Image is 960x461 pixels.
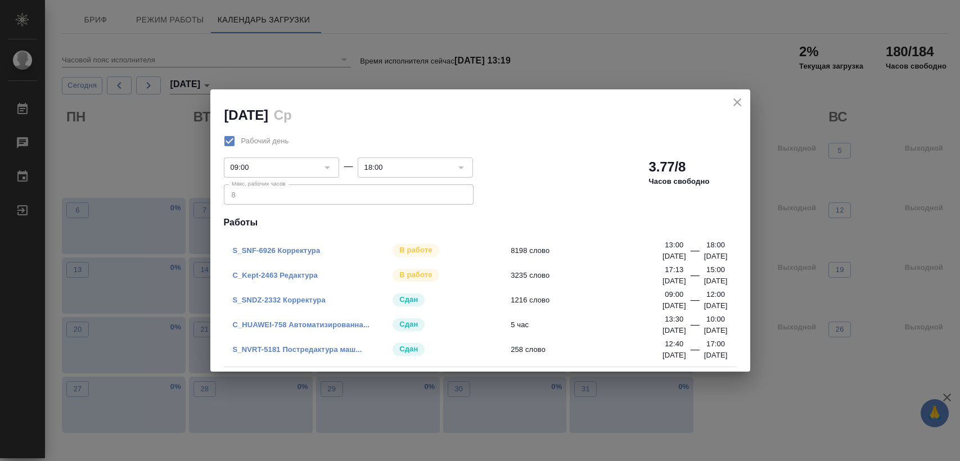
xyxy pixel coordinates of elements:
[511,344,670,355] span: 258 слово
[691,244,700,262] div: —
[729,94,746,111] button: close
[706,264,725,275] p: 15:00
[224,216,737,229] h4: Работы
[344,160,353,173] div: —
[704,300,728,311] p: [DATE]
[704,251,728,262] p: [DATE]
[233,345,362,354] a: S_NVRT-5181 Постредактура маш...
[662,251,686,262] p: [DATE]
[399,344,418,355] p: Сдан
[706,239,725,251] p: 18:00
[662,275,686,287] p: [DATE]
[649,176,710,187] p: Часов свободно
[511,295,670,306] span: 1216 слово
[706,338,725,350] p: 17:00
[662,350,686,361] p: [DATE]
[233,246,321,255] a: S_SNF-6926 Корректура
[665,289,683,300] p: 09:00
[665,264,683,275] p: 17:13
[691,269,700,287] div: —
[704,325,728,336] p: [DATE]
[691,343,700,361] div: —
[665,314,683,325] p: 13:30
[233,296,326,304] a: S_SNDZ-2332 Корректура
[691,293,700,311] div: —
[665,239,683,251] p: 13:00
[511,319,670,331] span: 5 час
[691,318,700,336] div: —
[649,158,686,176] h2: 3.77/8
[241,135,289,147] span: Рабочий день
[399,269,432,281] p: В работе
[511,245,670,256] span: 8198 слово
[399,245,432,256] p: В работе
[399,319,418,330] p: Сдан
[662,325,686,336] p: [DATE]
[706,289,725,300] p: 12:00
[704,350,728,361] p: [DATE]
[399,294,418,305] p: Сдан
[511,270,670,281] span: 3235 слово
[662,300,686,311] p: [DATE]
[224,107,268,123] h2: [DATE]
[706,314,725,325] p: 10:00
[665,338,683,350] p: 12:40
[274,107,292,123] h2: Ср
[233,320,370,329] a: C_HUAWEI-758 Автоматизированна...
[233,271,318,279] a: C_Kept-2463 Редактура
[704,275,728,287] p: [DATE]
